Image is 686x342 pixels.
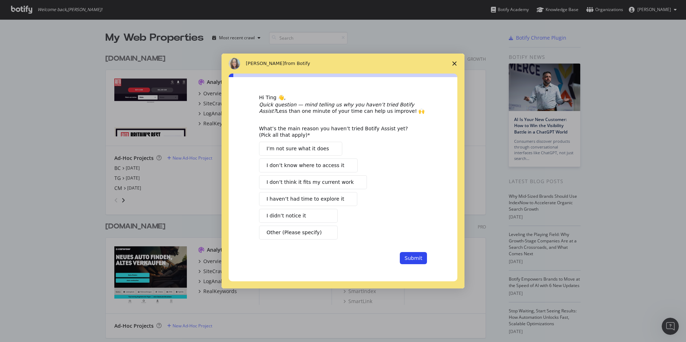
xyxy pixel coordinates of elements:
[259,209,338,223] button: I didn’t notice it
[259,101,427,114] div: Less than one minute of your time can help us improve! 🙌
[259,102,414,114] i: Quick question — mind telling us why you haven’t tried Botify Assist?
[267,195,344,203] span: I haven’t had time to explore it
[267,229,322,236] span: Other (Please specify)
[267,212,306,220] span: I didn’t notice it
[246,61,284,66] span: [PERSON_NAME]
[259,125,416,138] div: What’s the main reason you haven’t tried Botify Assist yet? (Pick all that apply)
[284,61,310,66] span: from Botify
[259,192,357,206] button: I haven’t had time to explore it
[259,226,338,240] button: Other (Please specify)
[229,58,240,69] img: Profile image for Colleen
[259,159,358,172] button: I don’t know where to access it
[267,178,354,186] span: I don’t think it fits my current work
[444,54,464,74] span: Close survey
[267,162,344,169] span: I don’t know where to access it
[259,142,342,156] button: I’m not sure what it does
[400,252,427,264] button: Submit
[259,175,367,189] button: I don’t think it fits my current work
[259,94,427,101] div: Hi Ting 👋,
[267,145,329,152] span: I’m not sure what it does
